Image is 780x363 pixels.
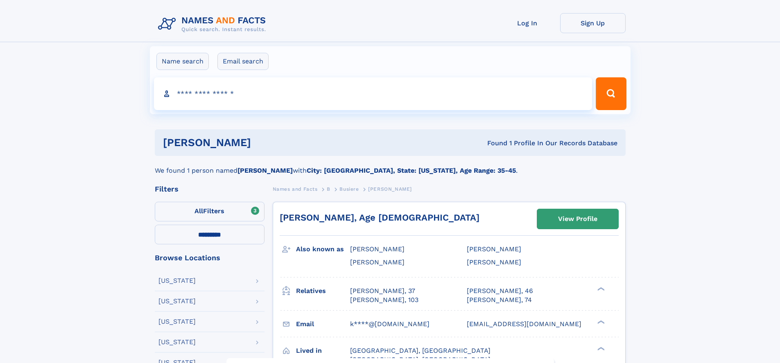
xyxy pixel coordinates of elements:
[307,167,516,174] b: City: [GEOGRAPHIC_DATA], State: [US_STATE], Age Range: 35-45
[595,346,605,351] div: ❯
[467,258,521,266] span: [PERSON_NAME]
[237,167,293,174] b: [PERSON_NAME]
[155,254,265,262] div: Browse Locations
[154,77,592,110] input: search input
[155,202,265,221] label: Filters
[467,286,533,295] a: [PERSON_NAME], 46
[369,139,617,148] div: Found 1 Profile In Our Records Database
[327,186,330,192] span: B
[339,186,359,192] span: Busiere
[596,77,626,110] button: Search Button
[273,184,318,194] a: Names and Facts
[467,320,581,328] span: [EMAIL_ADDRESS][DOMAIN_NAME]
[595,319,605,325] div: ❯
[560,13,626,33] a: Sign Up
[158,339,196,345] div: [US_STATE]
[155,13,273,35] img: Logo Names and Facts
[156,53,209,70] label: Name search
[495,13,560,33] a: Log In
[217,53,269,70] label: Email search
[280,212,479,223] a: [PERSON_NAME], Age [DEMOGRAPHIC_DATA]
[158,318,196,325] div: [US_STATE]
[467,245,521,253] span: [PERSON_NAME]
[158,298,196,304] div: [US_STATE]
[467,295,532,304] a: [PERSON_NAME], 74
[296,284,350,298] h3: Relatives
[296,242,350,256] h3: Also known as
[350,347,491,354] span: [GEOGRAPHIC_DATA], [GEOGRAPHIC_DATA]
[158,277,196,284] div: [US_STATE]
[155,185,265,193] div: Filters
[327,184,330,194] a: B
[163,138,369,148] h1: [PERSON_NAME]
[296,344,350,358] h3: Lived in
[155,156,626,176] div: We found 1 person named with .
[350,295,418,304] a: [PERSON_NAME], 103
[350,286,415,295] a: [PERSON_NAME], 37
[368,186,412,192] span: [PERSON_NAME]
[350,245,405,253] span: [PERSON_NAME]
[350,258,405,266] span: [PERSON_NAME]
[194,207,203,215] span: All
[558,210,597,228] div: View Profile
[296,317,350,331] h3: Email
[537,209,618,229] a: View Profile
[595,286,605,291] div: ❯
[339,184,359,194] a: Busiere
